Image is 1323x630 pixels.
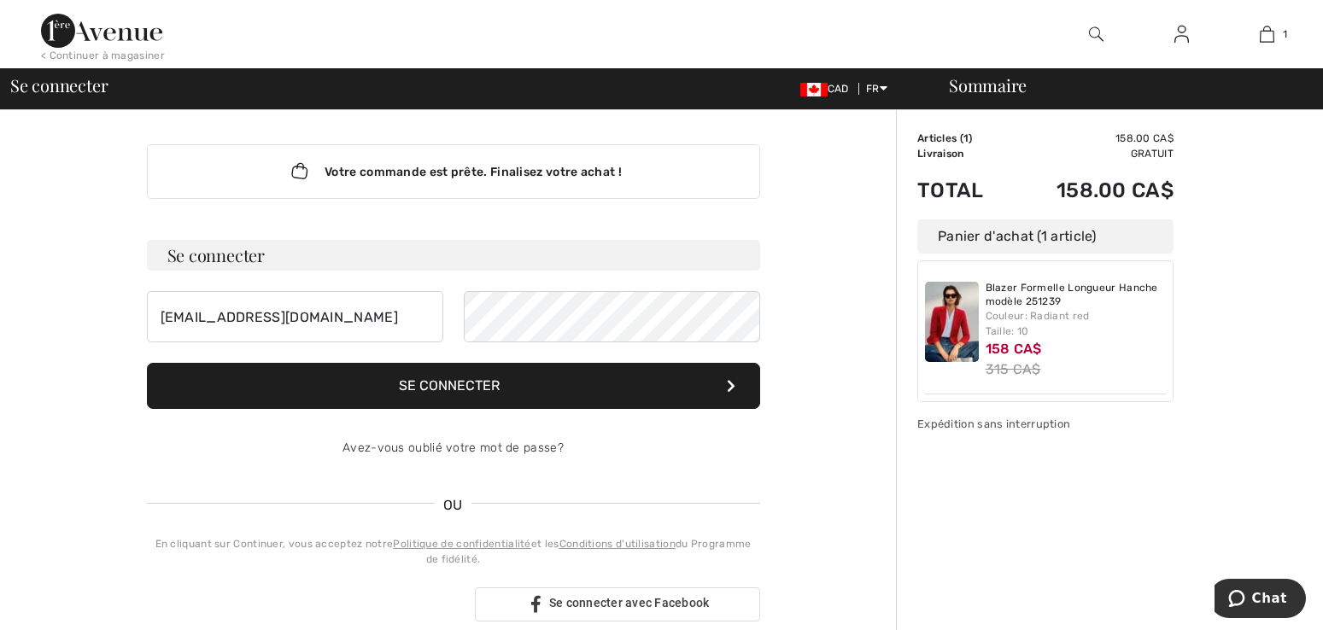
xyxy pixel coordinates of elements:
div: En cliquant sur Continuer, vous acceptez notre et les du Programme de fidélité. [147,536,760,567]
a: Politique de confidentialité [393,538,530,550]
div: Expédition sans interruption [917,416,1174,432]
a: Conditions d'utilisation [559,538,676,550]
img: Mon panier [1260,24,1274,44]
img: Canadian Dollar [800,83,828,96]
span: 1 [963,132,969,144]
a: Blazer Formelle Longueur Hanche modèle 251239 [986,282,1167,308]
div: < Continuer à magasiner [41,48,165,63]
img: Blazer Formelle Longueur Hanche modèle 251239 [925,282,979,362]
img: recherche [1089,24,1103,44]
img: 1ère Avenue [41,14,162,48]
a: Avez-vous oublié votre mot de passe? [342,440,564,455]
span: OU [435,495,471,516]
h3: Se connecter [147,240,760,271]
a: Se connecter avec Facebook [475,587,760,621]
button: Se connecter [147,363,760,409]
img: Mes infos [1174,24,1189,44]
span: Se connecter avec Facebook [549,596,710,610]
div: Sommaire [928,77,1313,94]
iframe: Ouvre un widget dans lequel vous pouvez chatter avec l’un de nos agents [1215,579,1306,621]
td: Gratuit [1010,146,1174,161]
div: Panier d'achat (1 article) [917,219,1174,254]
span: FR [866,83,887,95]
td: 158.00 CA$ [1010,131,1174,146]
iframe: Bouton "Se connecter avec Google" [138,586,470,623]
span: Se connecter [10,77,108,94]
div: Couleur: Radiant red Taille: 10 [986,308,1167,339]
td: Articles ( ) [917,131,1010,146]
td: Livraison [917,146,1010,161]
s: 315 CA$ [986,361,1041,377]
td: 158.00 CA$ [1010,161,1174,219]
span: 158 CA$ [986,341,1042,357]
a: 1 [1225,24,1308,44]
input: Courriel [147,291,443,342]
div: Votre commande est prête. Finalisez votre achat ! [147,144,760,199]
span: CAD [800,83,856,95]
a: Se connecter [1161,24,1203,45]
span: 1 [1283,26,1287,42]
td: Total [917,161,1010,219]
